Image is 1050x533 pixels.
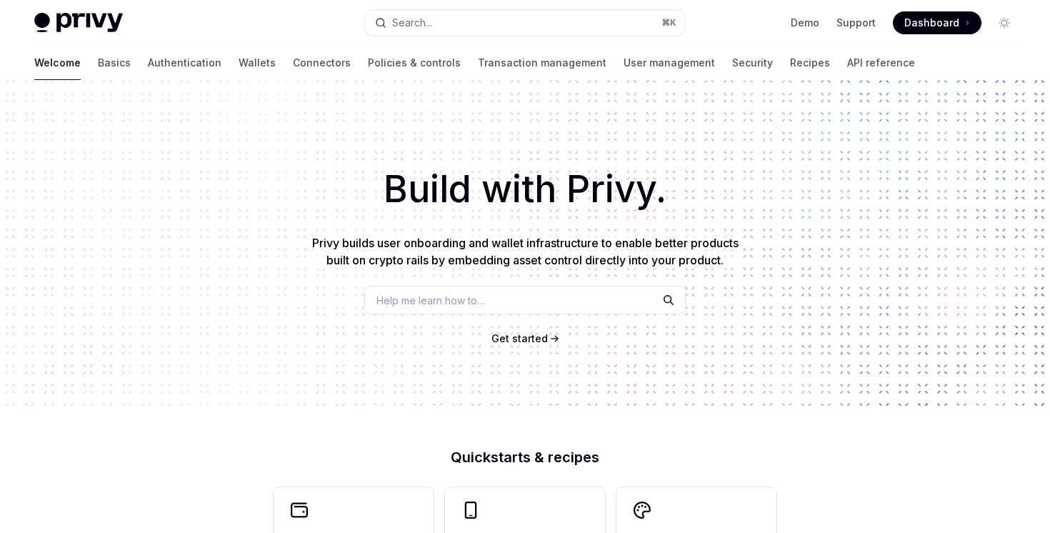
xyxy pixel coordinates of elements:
h2: Quickstarts & recipes [274,450,776,464]
a: Welcome [34,46,81,80]
a: Authentication [148,46,221,80]
a: Policies & controls [368,46,461,80]
a: User management [624,46,715,80]
a: Basics [98,46,131,80]
img: light logo [34,13,123,33]
span: Help me learn how to… [376,293,485,308]
a: Connectors [293,46,351,80]
a: Demo [791,16,819,30]
a: Support [836,16,876,30]
a: Security [732,46,773,80]
a: Transaction management [478,46,606,80]
div: Search... [392,14,432,31]
button: Search...⌘K [365,10,684,36]
a: Recipes [790,46,830,80]
span: Privy builds user onboarding and wallet infrastructure to enable better products built on crypto ... [312,236,739,267]
h1: Build with Privy. [23,161,1027,217]
a: Wallets [239,46,276,80]
a: Dashboard [893,11,981,34]
span: Get started [491,332,548,344]
button: Toggle dark mode [993,11,1016,34]
a: Get started [491,332,548,346]
a: API reference [847,46,915,80]
span: Dashboard [904,16,959,30]
span: ⌘ K [661,17,676,29]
